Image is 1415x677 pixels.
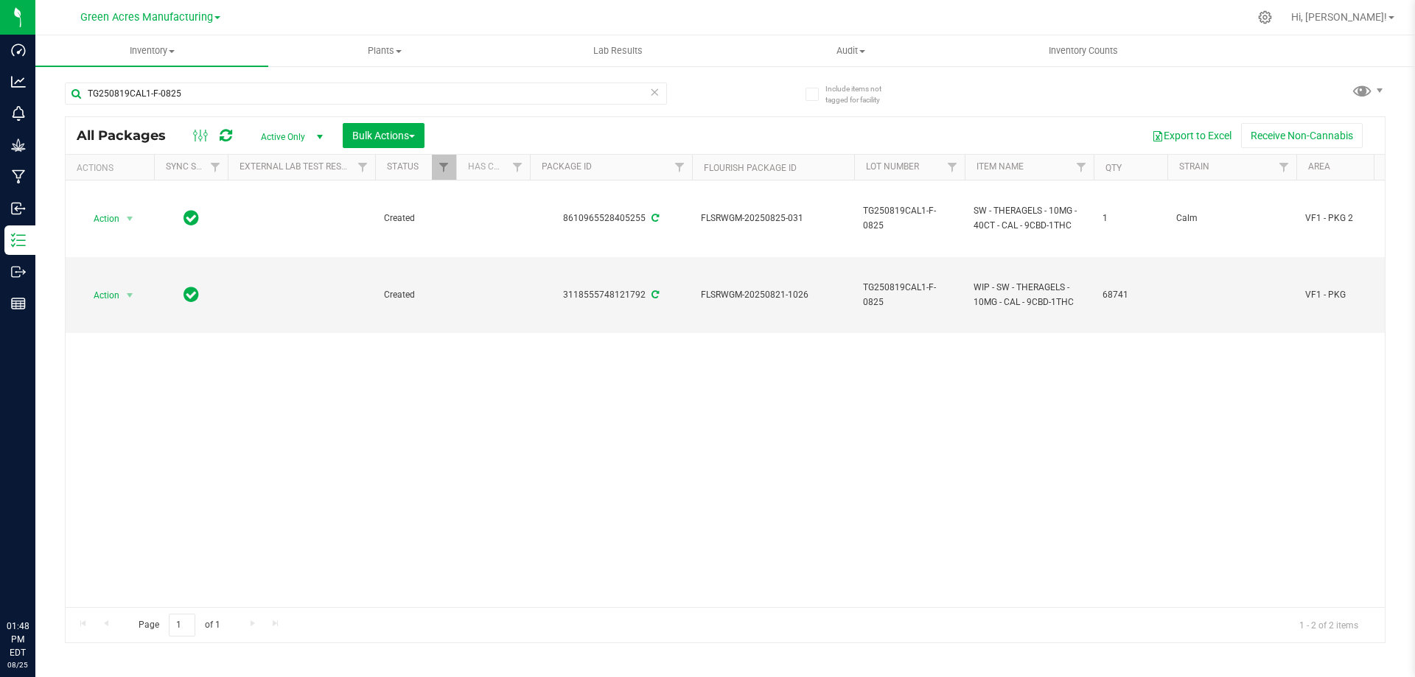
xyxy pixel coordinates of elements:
[7,620,29,659] p: 01:48 PM EDT
[1308,161,1330,172] a: Area
[240,161,355,172] a: External Lab Test Result
[734,35,967,66] a: Audit
[825,83,899,105] span: Include items not tagged for facility
[1272,155,1296,180] a: Filter
[1179,161,1209,172] a: Strain
[456,155,530,180] th: Has COA
[1291,11,1387,23] span: Hi, [PERSON_NAME]!
[1069,155,1094,180] a: Filter
[528,211,694,225] div: 8610965528405255
[269,44,500,57] span: Plants
[1142,123,1241,148] button: Export to Excel
[65,83,667,105] input: Search Package ID, Item Name, SKU, Lot or Part Number...
[1288,614,1370,636] span: 1 - 2 of 2 items
[169,614,195,636] input: 1
[649,83,660,102] span: Clear
[7,659,29,670] p: 08/25
[649,290,659,300] span: Sync from Compliance System
[166,161,223,172] a: Sync Status
[35,44,268,57] span: Inventory
[126,614,232,636] span: Page of 1
[704,163,797,173] a: Flourish Package ID
[11,201,26,216] inline-svg: Inbound
[384,288,447,302] span: Created
[1176,211,1288,225] span: Calm
[1105,163,1122,173] a: Qty
[351,155,375,180] a: Filter
[976,161,1024,172] a: Item Name
[1029,44,1138,57] span: Inventory Counts
[121,285,139,306] span: select
[203,155,228,180] a: Filter
[940,155,965,180] a: Filter
[352,130,415,141] span: Bulk Actions
[11,74,26,89] inline-svg: Analytics
[1305,288,1398,302] span: VF1 - PKG
[11,264,26,279] inline-svg: Outbound
[573,44,663,57] span: Lab Results
[184,284,199,305] span: In Sync
[11,138,26,152] inline-svg: Grow
[701,288,845,302] span: FLSRWGM-20250821-1026
[11,296,26,311] inline-svg: Reports
[1103,288,1159,302] span: 68741
[501,35,734,66] a: Lab Results
[11,169,26,184] inline-svg: Manufacturing
[121,208,139,229] span: select
[343,123,424,148] button: Bulk Actions
[184,208,199,228] span: In Sync
[80,285,120,306] span: Action
[384,211,447,225] span: Created
[11,106,26,121] inline-svg: Monitoring
[506,155,530,180] a: Filter
[387,161,419,172] a: Status
[35,35,268,66] a: Inventory
[11,233,26,248] inline-svg: Inventory
[649,213,659,223] span: Sync from Compliance System
[1241,123,1363,148] button: Receive Non-Cannabis
[967,35,1200,66] a: Inventory Counts
[432,155,456,180] a: Filter
[11,43,26,57] inline-svg: Dashboard
[1256,10,1274,24] div: Manage settings
[1103,211,1159,225] span: 1
[866,161,919,172] a: Lot Number
[863,281,956,309] span: TG250819CAL1-F-0825
[974,204,1085,232] span: SW - THERAGELS - 10MG - 40CT - CAL - 9CBD-1THC
[77,127,181,144] span: All Packages
[528,288,694,302] div: 3118555748121792
[80,208,120,229] span: Action
[735,44,966,57] span: Audit
[542,161,592,172] a: Package ID
[668,155,692,180] a: Filter
[863,204,956,232] span: TG250819CAL1-F-0825
[77,163,148,173] div: Actions
[701,211,845,225] span: FLSRWGM-20250825-031
[974,281,1085,309] span: WIP - SW - THERAGELS - 10MG - CAL - 9CBD-1THC
[80,11,213,24] span: Green Acres Manufacturing
[15,559,59,603] iframe: Resource center
[1305,211,1398,225] span: VF1 - PKG 2
[268,35,501,66] a: Plants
